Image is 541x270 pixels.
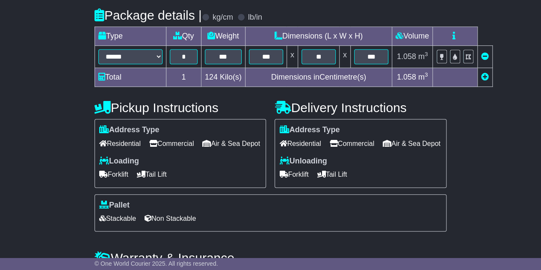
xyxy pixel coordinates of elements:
label: Address Type [279,125,340,135]
span: 1.058 [397,73,416,81]
td: Qty [166,27,201,46]
td: x [339,46,350,68]
sup: 3 [425,51,428,57]
h4: Package details | [95,8,202,22]
label: Loading [99,157,139,166]
span: Tail Lift [317,168,347,181]
span: Stackable [99,212,136,225]
span: Commercial [330,137,374,150]
a: Remove this item [481,52,489,61]
td: Type [95,27,166,46]
label: lb/in [248,13,262,22]
span: © One World Courier 2025. All rights reserved. [95,260,218,267]
td: Dimensions in Centimetre(s) [245,68,392,87]
span: Commercial [149,137,194,150]
label: Pallet [99,201,130,210]
span: Tail Lift [137,168,167,181]
a: Add new item [481,73,489,81]
span: Residential [99,137,141,150]
h4: Pickup Instructions [95,101,266,115]
td: x [287,46,298,68]
span: Residential [279,137,321,150]
span: 1.058 [397,52,416,61]
td: Weight [201,27,245,46]
span: Air & Sea Depot [202,137,260,150]
h4: Warranty & Insurance [95,251,446,265]
td: Dimensions (L x W x H) [245,27,392,46]
label: kg/cm [213,13,233,22]
span: Forklift [99,168,128,181]
td: 1 [166,68,201,87]
span: Forklift [279,168,308,181]
label: Address Type [99,125,160,135]
span: m [418,52,428,61]
sup: 3 [425,71,428,78]
span: m [418,73,428,81]
label: Unloading [279,157,327,166]
h4: Delivery Instructions [275,101,446,115]
span: 124 [205,73,218,81]
td: Total [95,68,166,87]
td: Kilo(s) [201,68,245,87]
span: Air & Sea Depot [383,137,440,150]
span: Non Stackable [145,212,196,225]
td: Volume [392,27,432,46]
